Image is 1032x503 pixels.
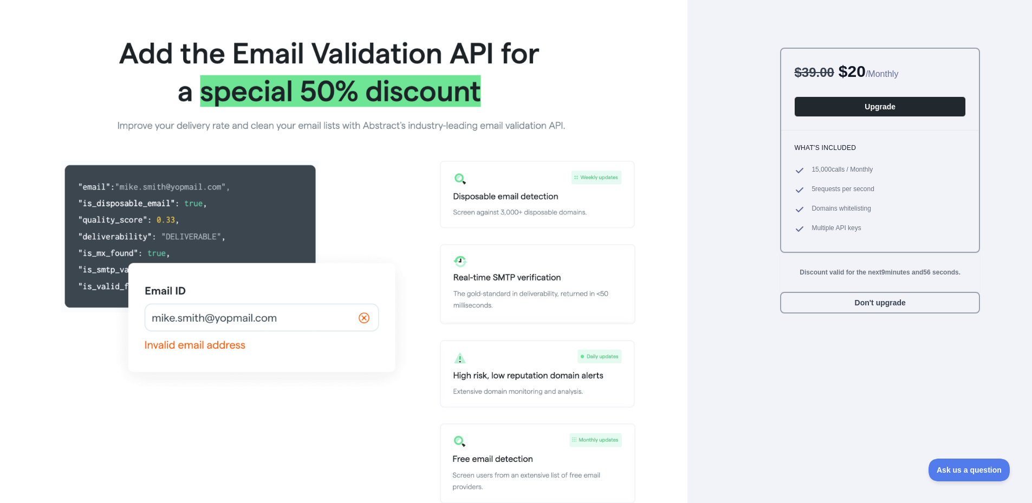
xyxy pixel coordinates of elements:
[794,143,966,152] h3: What's included
[839,62,866,80] span: $ 20
[800,269,960,276] strong: Discount valid for the next 9 minutes and 56 seconds.
[929,459,1010,481] iframe: Toggle Customer Support
[812,204,871,215] span: Domains whitelisting
[866,69,898,79] span: / Monthly
[812,165,873,176] span: 15,000 calls / Monthly
[780,292,980,313] button: Don't upgrade
[812,185,874,195] span: 5 requests per second
[794,96,966,117] button: Upgrade
[812,224,861,234] span: Multiple API keys
[794,65,834,80] span: $ 39.00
